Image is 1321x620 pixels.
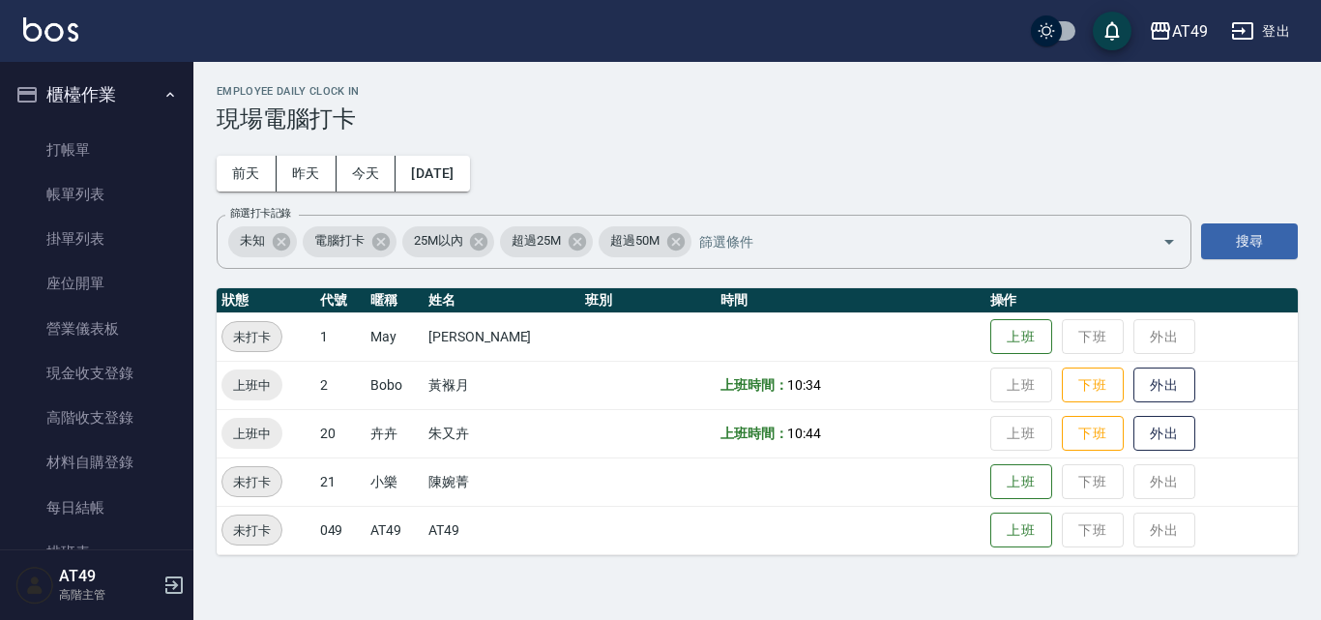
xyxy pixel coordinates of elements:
[217,288,315,313] th: 狀態
[396,156,469,192] button: [DATE]
[8,70,186,120] button: 櫃檯作業
[217,105,1298,133] h3: 現場電腦打卡
[787,377,821,393] span: 10:34
[402,226,495,257] div: 25M以內
[221,424,282,444] span: 上班中
[402,231,475,251] span: 25M以內
[15,566,54,605] img: Person
[366,409,424,458] td: 卉卉
[366,312,424,361] td: May
[221,375,282,396] span: 上班中
[720,426,788,441] b: 上班時間：
[1223,14,1298,49] button: 登出
[990,464,1052,500] button: 上班
[228,231,277,251] span: 未知
[787,426,821,441] span: 10:44
[1201,223,1298,259] button: 搜尋
[599,226,691,257] div: 超過50M
[1062,368,1124,403] button: 下班
[424,409,580,458] td: 朱又卉
[424,312,580,361] td: [PERSON_NAME]
[1133,368,1195,403] button: 外出
[716,288,985,313] th: 時間
[277,156,337,192] button: 昨天
[8,128,186,172] a: 打帳單
[8,172,186,217] a: 帳單列表
[8,307,186,351] a: 營業儀表板
[424,506,580,554] td: AT49
[424,288,580,313] th: 姓名
[990,513,1052,548] button: 上班
[720,377,788,393] b: 上班時間：
[694,224,1129,258] input: 篩選條件
[1062,416,1124,452] button: 下班
[599,231,671,251] span: 超過50M
[500,226,593,257] div: 超過25M
[1133,416,1195,452] button: 外出
[424,458,580,506] td: 陳婉菁
[8,351,186,396] a: 現金收支登錄
[580,288,715,313] th: 班別
[315,312,367,361] td: 1
[366,506,424,554] td: AT49
[230,206,291,221] label: 篩選打卡記錄
[228,226,297,257] div: 未知
[8,396,186,440] a: 高階收支登錄
[315,361,367,409] td: 2
[315,288,367,313] th: 代號
[23,17,78,42] img: Logo
[8,486,186,530] a: 每日結帳
[337,156,396,192] button: 今天
[315,506,367,554] td: 049
[985,288,1298,313] th: 操作
[8,440,186,485] a: 材料自購登錄
[1141,12,1216,51] button: AT49
[8,530,186,575] a: 排班表
[315,458,367,506] td: 21
[222,520,281,541] span: 未打卡
[424,361,580,409] td: 黃褓月
[1172,19,1208,44] div: AT49
[222,472,281,492] span: 未打卡
[990,319,1052,355] button: 上班
[366,361,424,409] td: Bobo
[303,226,396,257] div: 電腦打卡
[8,261,186,306] a: 座位開單
[303,231,376,251] span: 電腦打卡
[366,288,424,313] th: 暱稱
[500,231,572,251] span: 超過25M
[59,586,158,604] p: 高階主管
[366,458,424,506] td: 小樂
[1154,226,1185,257] button: Open
[1093,12,1131,50] button: save
[8,217,186,261] a: 掛單列表
[217,85,1298,98] h2: Employee Daily Clock In
[222,327,281,347] span: 未打卡
[315,409,367,458] td: 20
[217,156,277,192] button: 前天
[59,567,158,586] h5: AT49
